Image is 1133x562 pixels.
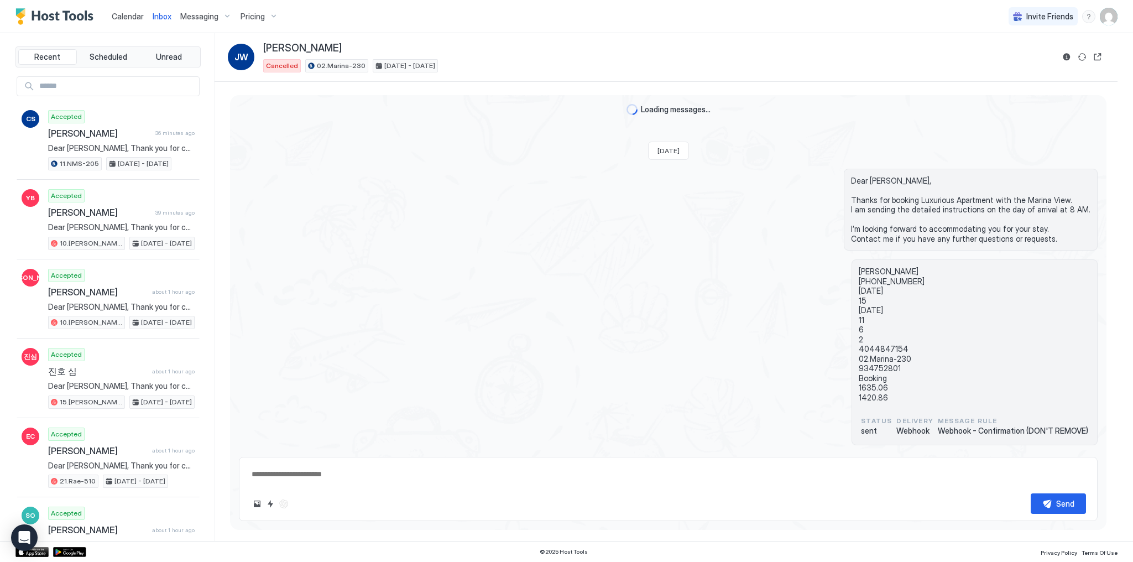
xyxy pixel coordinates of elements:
[26,193,35,203] span: YB
[48,540,195,550] span: Dear [PERSON_NAME], Thank you for choosing to stay at our apartment. We hope you’ve enjoyed every...
[152,368,195,375] span: about 1 hour ago
[938,426,1088,436] span: Webhook - Confirmation (DON'T REMOVE)
[60,318,122,327] span: 10.[PERSON_NAME]-203
[60,159,99,169] span: 11.NMS-205
[11,524,38,551] div: Open Intercom Messenger
[1060,50,1073,64] button: Reservation information
[15,8,98,25] a: Host Tools Logo
[657,147,680,155] span: [DATE]
[26,431,35,441] span: EC
[141,397,192,407] span: [DATE] - [DATE]
[153,12,171,21] span: Inbox
[15,46,201,67] div: tab-group
[266,61,298,71] span: Cancelled
[15,547,49,557] a: App Store
[48,143,195,153] span: Dear [PERSON_NAME], Thank you for choosing to stay at our apartment. 📅 I’d like to confirm your r...
[51,270,82,280] span: Accepted
[48,461,195,471] span: Dear [PERSON_NAME], Thank you for choosing to stay at our apartment. We hope you’ve enjoyed every...
[851,176,1090,244] span: Dear [PERSON_NAME], Thanks for booking Luxurious Apartment with the Marina View. I am sending the...
[3,273,58,283] span: [PERSON_NAME]
[34,52,60,62] span: Recent
[626,104,638,115] div: loading
[156,52,182,62] span: Unread
[60,397,122,407] span: 15.[PERSON_NAME]-120-OLD
[1041,549,1077,556] span: Privacy Policy
[51,429,82,439] span: Accepted
[896,416,933,426] span: Delivery
[155,129,195,137] span: 36 minutes ago
[51,350,82,360] span: Accepted
[48,381,195,391] span: Dear [PERSON_NAME], Thank you for choosing to stay at our apartment. We hope you’ve enjoyed every...
[90,52,127,62] span: Scheduled
[51,112,82,122] span: Accepted
[153,11,171,22] a: Inbox
[1075,50,1089,64] button: Sync reservation
[35,77,199,96] input: Input Field
[1091,50,1104,64] button: Open reservation
[180,12,218,22] span: Messaging
[241,12,265,22] span: Pricing
[48,524,148,535] span: [PERSON_NAME]
[152,527,195,534] span: about 1 hour ago
[263,42,342,55] span: [PERSON_NAME]
[250,497,264,511] button: Upload image
[48,222,195,232] span: Dear [PERSON_NAME], Thank you for choosing to stay at our apartment. 📅 I’d like to confirm your r...
[112,11,144,22] a: Calendar
[118,159,169,169] span: [DATE] - [DATE]
[141,318,192,327] span: [DATE] - [DATE]
[234,50,248,64] span: JW
[384,61,435,71] span: [DATE] - [DATE]
[1082,549,1118,556] span: Terms Of Use
[114,476,165,486] span: [DATE] - [DATE]
[25,511,35,521] span: SO
[1100,8,1118,25] div: User profile
[1041,546,1077,558] a: Privacy Policy
[51,508,82,518] span: Accepted
[1031,493,1086,514] button: Send
[18,49,77,65] button: Recent
[48,445,148,456] span: [PERSON_NAME]
[139,49,198,65] button: Unread
[859,267,1090,402] span: [PERSON_NAME] [PHONE_NUMBER] [DATE] 15 [DATE] 11 6 2 4044847154 02.Marina-230 934752801 Booking 1...
[26,114,35,124] span: CS
[938,416,1088,426] span: Message Rule
[264,497,277,511] button: Quick reply
[60,476,96,486] span: 21.Rae-510
[155,209,195,216] span: 39 minutes ago
[540,548,588,555] span: © 2025 Host Tools
[112,12,144,21] span: Calendar
[48,128,151,139] span: [PERSON_NAME]
[152,447,195,454] span: about 1 hour ago
[24,352,37,362] span: 진심
[861,416,892,426] span: status
[48,207,151,218] span: [PERSON_NAME]
[141,238,192,248] span: [DATE] - [DATE]
[48,366,148,377] span: 진호 심
[1056,498,1074,509] div: Send
[51,191,82,201] span: Accepted
[861,426,892,436] span: sent
[1026,12,1073,22] span: Invite Friends
[317,61,366,71] span: 02.Marina-230
[1082,546,1118,558] a: Terms Of Use
[896,426,933,436] span: Webhook
[53,547,86,557] a: Google Play Store
[152,288,195,295] span: about 1 hour ago
[48,302,195,312] span: Dear [PERSON_NAME], Thank you for choosing to stay at our apartment. We hope you’ve enjoyed every...
[60,238,122,248] span: 10.[PERSON_NAME]-203
[79,49,138,65] button: Scheduled
[641,105,711,115] span: Loading messages...
[48,287,148,298] span: [PERSON_NAME]
[1082,10,1095,23] div: menu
